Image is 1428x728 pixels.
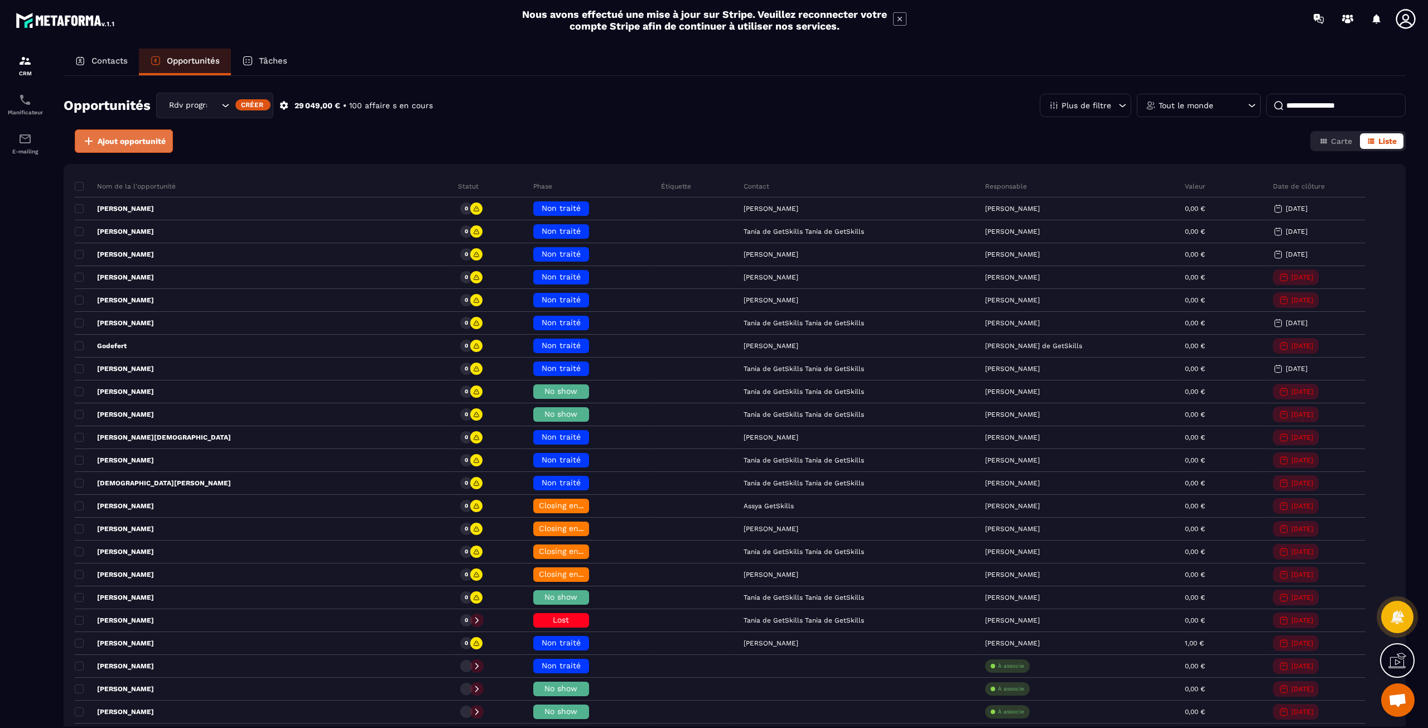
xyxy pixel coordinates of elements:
div: Search for option [156,93,273,118]
span: No show [544,707,577,716]
h2: Nous avons effectué une mise à jour sur Stripe. Veuillez reconnecter votre compte Stripe afin de ... [522,8,887,32]
p: [PERSON_NAME] [75,364,154,373]
p: [DATE] [1286,365,1308,373]
p: 0,00 € [1185,319,1205,327]
p: Nom de la l'opportunité [75,182,176,191]
p: 0 [465,273,468,281]
span: No show [544,684,577,693]
p: [PERSON_NAME] [985,273,1040,281]
p: Planificateur [3,109,47,115]
p: 0,00 € [1185,456,1205,464]
span: Lost [553,615,569,624]
span: Closing en cours [539,547,602,556]
p: Valeur [1185,182,1205,191]
p: [DATE] [1291,616,1313,624]
p: Plus de filtre [1062,102,1111,109]
span: Closing en cours [539,501,602,510]
p: 0 [465,639,468,647]
p: [DATE] [1291,502,1313,510]
p: 0,00 € [1185,205,1205,213]
p: [PERSON_NAME] [75,227,154,236]
p: [DATE] [1291,342,1313,350]
p: 0 [465,205,468,213]
p: 0,00 € [1185,273,1205,281]
p: [PERSON_NAME] [985,319,1040,327]
p: 0 [465,411,468,418]
input: Search for option [208,99,219,112]
p: 100 affaire s en cours [349,100,433,111]
p: [PERSON_NAME] [75,524,154,533]
p: 0,00 € [1185,479,1205,487]
p: 0,00 € [1185,708,1205,716]
span: No show [544,387,577,396]
p: [PERSON_NAME] [985,433,1040,441]
span: Non traité [542,455,581,464]
a: Tâches [231,49,298,75]
img: email [18,132,32,146]
p: [PERSON_NAME] [75,502,154,510]
p: 1,00 € [1185,639,1204,647]
p: 0 [465,319,468,327]
p: [DATE] [1291,571,1313,578]
p: [DATE] [1291,433,1313,441]
p: [PERSON_NAME] [985,594,1040,601]
p: [DEMOGRAPHIC_DATA][PERSON_NAME] [75,479,231,488]
p: 0 [465,250,468,258]
p: [DATE] [1291,594,1313,601]
p: 0 [465,502,468,510]
p: 0,00 € [1185,594,1205,601]
p: [PERSON_NAME] [985,365,1040,373]
h2: Opportunités [64,94,151,117]
p: [PERSON_NAME] [75,593,154,602]
p: [DATE] [1291,685,1313,693]
p: [PERSON_NAME] [985,479,1040,487]
p: 0 [465,525,468,533]
p: [PERSON_NAME] [985,639,1040,647]
p: [PERSON_NAME] [985,456,1040,464]
p: Opportunités [167,56,220,66]
p: [DATE] [1291,456,1313,464]
p: 0 [465,479,468,487]
span: Ajout opportunité [98,136,166,147]
p: [PERSON_NAME] [985,228,1040,235]
p: Tout le monde [1159,102,1213,109]
p: [PERSON_NAME][DEMOGRAPHIC_DATA] [75,433,231,442]
span: Non traité [542,661,581,670]
img: logo [16,10,116,30]
a: formationformationCRM [3,46,47,85]
p: 0 [465,433,468,441]
p: [PERSON_NAME] [985,525,1040,533]
p: E-mailing [3,148,47,155]
p: [PERSON_NAME] [75,707,154,716]
p: [PERSON_NAME] [985,388,1040,396]
p: 0,00 € [1185,616,1205,624]
p: 0,00 € [1185,250,1205,258]
p: 0 [465,342,468,350]
p: Phase [533,182,552,191]
p: [PERSON_NAME] [985,205,1040,213]
p: [DATE] [1286,250,1308,258]
p: [DATE] [1291,548,1313,556]
p: [PERSON_NAME] de GetSkills [985,342,1082,350]
p: [DATE] [1291,525,1313,533]
p: 0 [465,296,468,304]
a: Contacts [64,49,139,75]
p: [DATE] [1286,228,1308,235]
span: Non traité [542,272,581,281]
p: [DATE] [1291,639,1313,647]
span: Non traité [542,478,581,487]
p: À associe [998,662,1024,670]
span: Non traité [542,249,581,258]
span: Non traité [542,318,581,327]
span: Carte [1331,137,1352,146]
p: [PERSON_NAME] [75,616,154,625]
p: Étiquette [661,182,691,191]
p: [PERSON_NAME] [75,273,154,282]
p: 0,00 € [1185,411,1205,418]
span: Rdv programmé [166,99,208,112]
span: Non traité [542,638,581,647]
button: Liste [1360,133,1403,149]
p: [PERSON_NAME] [75,410,154,419]
p: 0,00 € [1185,342,1205,350]
p: Godefert [75,341,127,350]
